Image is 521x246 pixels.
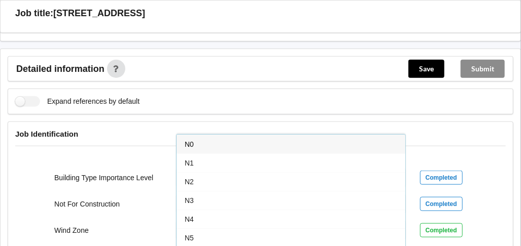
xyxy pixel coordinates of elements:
h3: Job title: [15,8,53,19]
button: Save [408,60,444,78]
h3: [STREET_ADDRESS] [53,8,145,19]
label: Wind Zone [54,226,89,234]
span: N4 [185,215,194,223]
div: Completed [420,171,463,185]
label: Building Type Importance Level [54,174,153,182]
span: N5 [185,234,194,242]
div: Completed [420,223,463,237]
label: Expand references by default [15,96,140,107]
span: N1 [185,159,194,167]
span: Detailed information [16,64,105,73]
span: N0 [185,140,194,148]
span: N2 [185,178,194,186]
label: Not For Construction [54,200,120,208]
div: Completed [420,197,463,211]
h4: Job Identification [15,129,506,139]
span: N3 [185,196,194,204]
